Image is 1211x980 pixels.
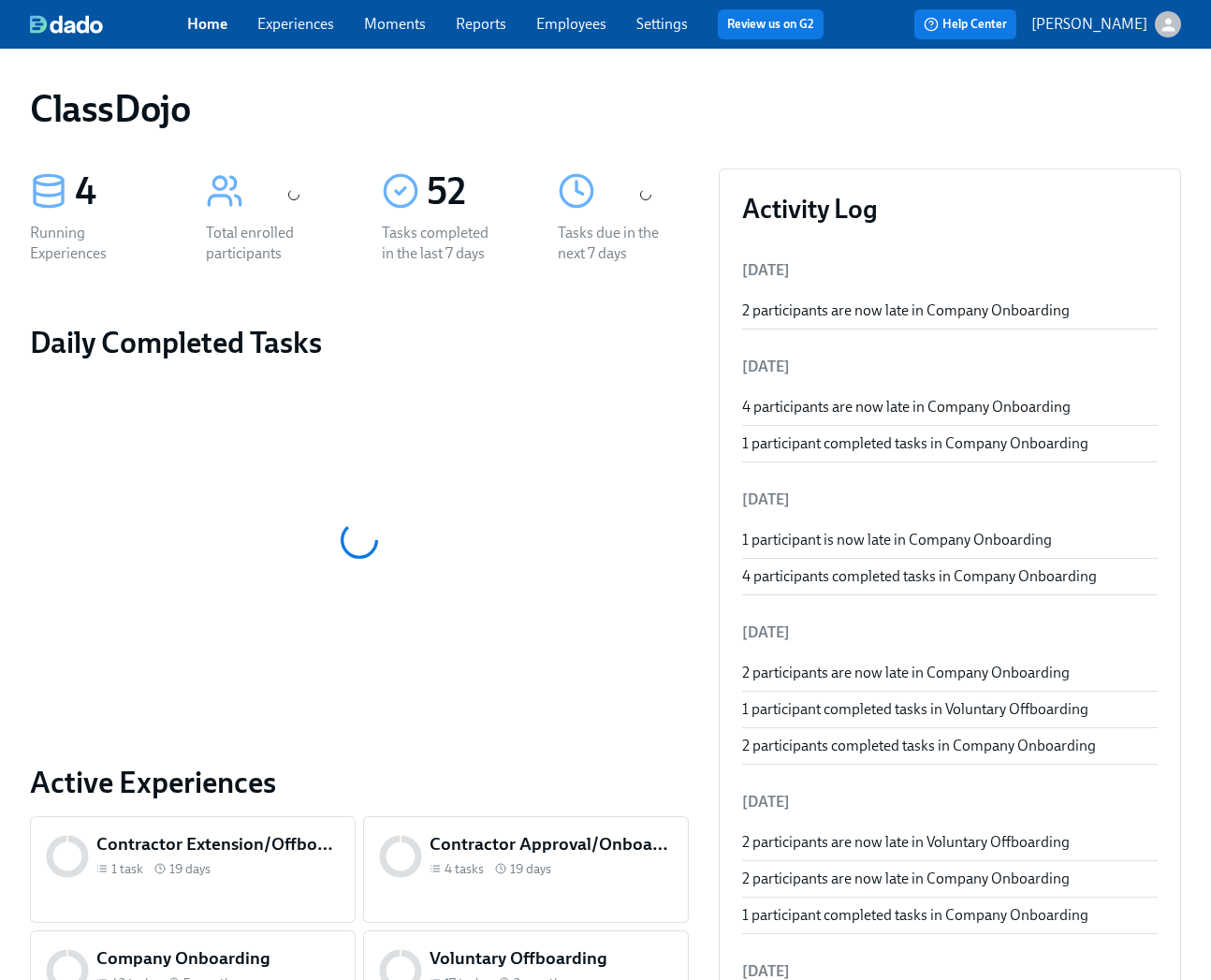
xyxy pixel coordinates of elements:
li: [DATE] [742,344,1158,389]
div: 2 participants are now late in Company Onboarding [742,663,1158,683]
button: Review us on G2 [718,9,824,39]
div: 2 participants are now late in Voluntary Offboarding [742,832,1158,853]
span: 19 days [510,860,551,878]
div: 4 participants completed tasks in Company Onboarding [742,566,1158,587]
div: 1 participant completed tasks in Company Onboarding [742,905,1158,926]
h5: Contractor Extension/Offboarding Process [96,832,340,856]
h5: Contractor Approval/Onboarding [430,832,673,856]
div: 1 participant completed tasks in Company Onboarding [742,433,1158,454]
span: 19 days [169,860,211,878]
li: [DATE] [742,780,1158,825]
div: 2 participants are now late in Company Onboarding [742,869,1158,889]
a: Reports [456,15,506,33]
a: dado [30,15,187,34]
div: 4 participants are now late in Company Onboarding [742,397,1158,417]
a: Home [187,15,227,33]
p: [PERSON_NAME] [1031,14,1147,35]
a: Review us on G2 [727,15,814,34]
img: dado [30,15,103,34]
a: Active Experiences [30,764,689,801]
div: 52 [427,168,513,215]
a: Moments [364,15,426,33]
div: 2 participants are now late in Company Onboarding [742,300,1158,321]
div: Total enrolled participants [206,223,326,264]
div: 4 [75,168,161,215]
h3: Activity Log [742,192,1158,226]
li: [DATE] [742,610,1158,655]
button: Help Center [914,9,1016,39]
button: [PERSON_NAME] [1031,11,1181,37]
a: Contractor Extension/Offboarding Process1 task 19 days [30,816,356,923]
div: 1 participant is now late in Company Onboarding [742,530,1158,550]
span: 4 tasks [445,860,484,878]
div: Running Experiences [30,223,150,264]
span: 1 task [111,860,143,878]
div: 1 participant completed tasks in Voluntary Offboarding [742,699,1158,720]
li: [DATE] [742,477,1158,522]
div: Tasks completed in the last 7 days [382,223,502,264]
a: Contractor Approval/Onboarding4 tasks 19 days [363,816,689,923]
div: Tasks due in the next 7 days [558,223,678,264]
a: Experiences [257,15,334,33]
h2: Daily Completed Tasks [30,324,689,361]
h1: ClassDojo [30,86,190,131]
h5: Voluntary Offboarding [430,946,673,971]
span: [DATE] [742,261,790,279]
div: 2 participants completed tasks in Company Onboarding [742,736,1158,756]
h5: Company Onboarding [96,946,340,971]
span: Help Center [924,15,1007,34]
a: Settings [636,15,688,33]
a: Employees [536,15,606,33]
